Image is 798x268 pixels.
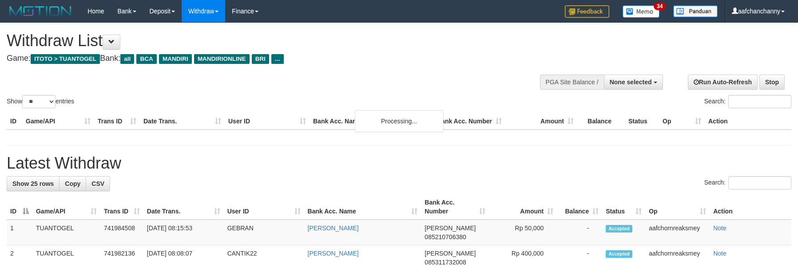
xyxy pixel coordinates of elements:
[7,176,60,191] a: Show 25 rows
[759,75,785,90] a: Stop
[7,4,74,18] img: MOTION_logo.png
[194,54,250,64] span: MANDIRIONLINE
[271,54,283,64] span: ...
[140,113,225,130] th: Date Trans.
[225,113,310,130] th: User ID
[728,176,791,189] input: Search:
[489,220,557,245] td: Rp 50,000
[22,95,56,108] select: Showentries
[565,5,609,18] img: Feedback.jpg
[224,194,304,220] th: User ID: activate to sort column ascending
[143,194,224,220] th: Date Trans.: activate to sort column ascending
[610,79,652,86] span: None selected
[728,95,791,108] input: Search:
[489,194,557,220] th: Amount: activate to sort column ascending
[304,194,421,220] th: Bank Acc. Name: activate to sort column ascending
[623,5,660,18] img: Button%20Memo.svg
[224,220,304,245] td: GEBRAN
[645,220,710,245] td: aafchornreaksmey
[94,113,140,130] th: Trans ID
[355,110,444,132] div: Processing...
[705,113,791,130] th: Action
[625,113,659,130] th: Status
[505,113,577,130] th: Amount
[7,32,523,50] h1: Withdraw List
[7,194,32,220] th: ID: activate to sort column descending
[704,95,791,108] label: Search:
[136,54,156,64] span: BCA
[421,194,489,220] th: Bank Acc. Number: activate to sort column ascending
[59,176,86,191] a: Copy
[606,225,632,233] span: Accepted
[22,113,94,130] th: Game/API
[7,154,791,172] h1: Latest Withdraw
[557,220,602,245] td: -
[602,194,645,220] th: Status: activate to sort column ascending
[673,5,718,17] img: panduan.png
[91,180,104,187] span: CSV
[688,75,758,90] a: Run Auto-Refresh
[32,220,100,245] td: TUANTOGEL
[557,194,602,220] th: Balance: activate to sort column ascending
[654,2,666,10] span: 34
[577,113,625,130] th: Balance
[252,54,269,64] span: BRI
[704,176,791,189] label: Search:
[7,113,22,130] th: ID
[65,180,80,187] span: Copy
[7,220,32,245] td: 1
[7,95,74,108] label: Show entries
[425,233,466,240] span: Copy 085210706380 to clipboard
[308,225,359,232] a: [PERSON_NAME]
[120,54,134,64] span: all
[713,250,727,257] a: Note
[31,54,100,64] span: ITOTO > TUANTOGEL
[659,113,705,130] th: Op
[710,194,791,220] th: Action
[100,194,143,220] th: Trans ID: activate to sort column ascending
[12,180,54,187] span: Show 25 rows
[425,259,466,266] span: Copy 085311732008 to clipboard
[32,194,100,220] th: Game/API: activate to sort column ascending
[433,113,505,130] th: Bank Acc. Number
[143,220,224,245] td: [DATE] 08:15:53
[308,250,359,257] a: [PERSON_NAME]
[713,225,727,232] a: Note
[425,250,476,257] span: [PERSON_NAME]
[604,75,663,90] button: None selected
[645,194,710,220] th: Op: activate to sort column ascending
[100,220,143,245] td: 741984508
[425,225,476,232] span: [PERSON_NAME]
[310,113,433,130] th: Bank Acc. Name
[606,250,632,258] span: Accepted
[86,176,110,191] a: CSV
[540,75,604,90] div: PGA Site Balance /
[159,54,192,64] span: MANDIRI
[7,54,523,63] h4: Game: Bank:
